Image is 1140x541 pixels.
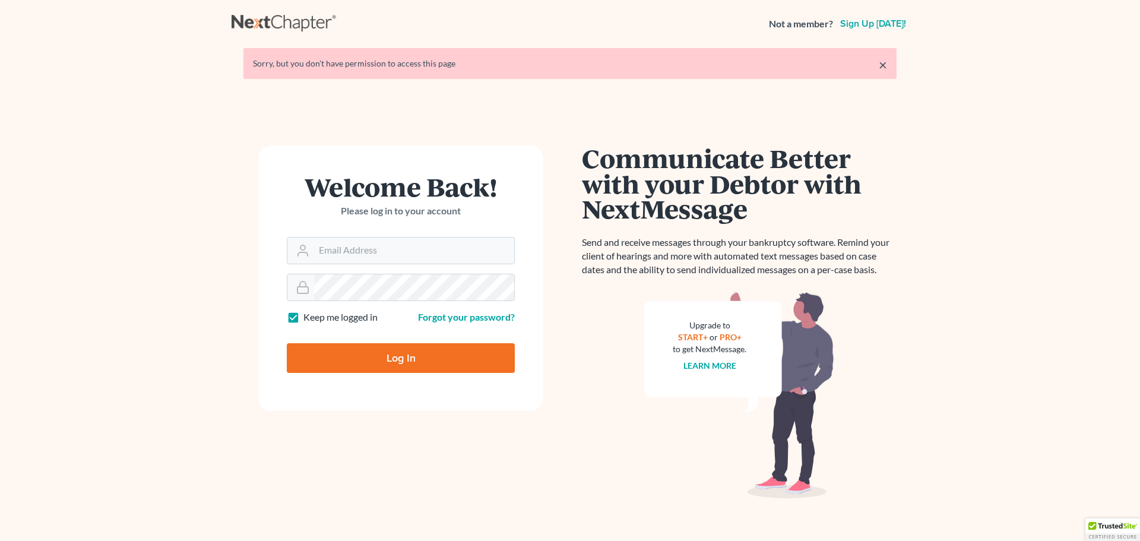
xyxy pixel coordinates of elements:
div: Upgrade to [673,319,746,331]
p: Send and receive messages through your bankruptcy software. Remind your client of hearings and mo... [582,236,897,277]
a: × [879,58,887,72]
h1: Communicate Better with your Debtor with NextMessage [582,145,897,222]
h1: Welcome Back! [287,174,515,200]
a: Sign up [DATE]! [838,19,908,29]
a: PRO+ [720,332,742,342]
a: Learn more [683,360,736,371]
p: Please log in to your account [287,204,515,218]
div: Sorry, but you don't have permission to access this page [253,58,887,69]
input: Email Address [314,238,514,264]
input: Log In [287,343,515,373]
div: to get NextMessage. [673,343,746,355]
span: or [710,332,718,342]
label: Keep me logged in [303,311,378,324]
strong: Not a member? [769,17,833,31]
a: Forgot your password? [418,311,515,322]
img: nextmessage_bg-59042aed3d76b12b5cd301f8e5b87938c9018125f34e5fa2b7a6b67550977c72.svg [644,291,834,499]
div: TrustedSite Certified [1085,518,1140,541]
a: START+ [678,332,708,342]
